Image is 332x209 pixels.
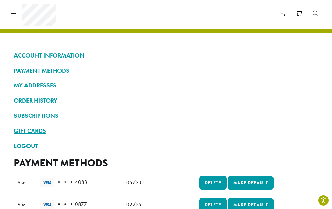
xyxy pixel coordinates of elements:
[37,172,118,194] td: • • • 4083
[185,172,195,194] td: N/A
[307,8,324,19] a: Search
[14,80,318,91] a: MY ADDRESSES
[40,200,54,209] img: Visa
[14,157,318,169] h2: Payment Methods
[18,179,33,186] div: Visa
[14,140,318,152] a: LOGOUT
[18,201,33,208] div: Visa
[14,110,318,122] a: SUBSCRIPTIONS
[228,176,274,190] a: Make default
[14,125,318,137] a: GIFT CARDS
[14,50,318,157] nav: Account pages
[14,50,318,61] a: ACCOUNT INFORMATION
[14,65,318,76] a: PAYMENT METHODS
[14,95,318,106] a: ORDER HISTORY
[40,178,54,187] img: Visa
[199,176,227,190] a: Delete
[117,172,150,194] td: 05/23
